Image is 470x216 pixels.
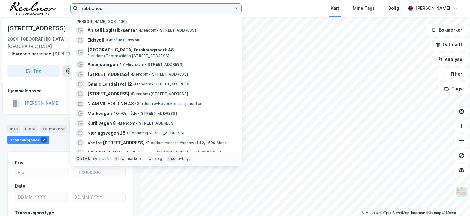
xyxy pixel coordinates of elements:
[432,53,468,65] button: Analyse
[88,139,144,147] span: Vestre [STREET_ADDRESS]
[353,5,375,12] div: Mine Tags
[88,36,104,44] span: Eidsvoll
[7,35,105,50] div: 2080, [GEOGRAPHIC_DATA], [GEOGRAPHIC_DATA]
[88,120,116,127] span: Kurillvegen 8
[388,5,399,12] div: Bolig
[88,61,125,68] span: Amundbergan 47
[127,131,129,135] span: •
[105,38,139,43] span: Område • Eidsvoll
[40,125,67,133] div: Leietakere
[75,156,92,162] div: Ctrl + k
[331,5,339,12] div: Kart
[127,156,143,161] div: markere
[93,156,109,161] div: nytt søk
[78,4,234,13] input: Søk på adresse, matrikkel, gårdeiere, leietakere eller personer
[7,50,129,58] div: [STREET_ADDRESS]
[130,91,132,96] span: •
[136,150,229,155] span: Eiendom • [PERSON_NAME] gt. 51, 8300 Svolvær
[88,71,129,78] span: [STREET_ADDRESS]
[88,90,129,98] span: [STREET_ADDRESS]
[117,121,175,126] span: Eiendom • [STREET_ADDRESS]
[439,187,470,216] iframe: Chat Widget
[88,27,137,34] span: Ahlsell Logistikksenter
[438,68,468,80] button: Filter
[7,125,20,133] div: Info
[88,80,132,88] span: Gamle Leirdalsvei 12
[138,28,196,33] span: Eiendom • [STREET_ADDRESS]
[88,54,169,58] span: Eiendom • Thormøhlens [STREET_ADDRESS]
[7,65,60,77] button: Tag
[362,211,379,215] a: Mapbox
[135,101,202,106] span: Gårdeiere • Hovedkontortjenester
[15,168,69,177] input: Fra
[88,100,134,107] span: NIAM VIII HOLDING AS
[88,110,119,117] span: Morkvegen 40
[133,82,191,87] span: Eiendom • [STREET_ADDRESS]
[130,72,188,77] span: Eiendom • [STREET_ADDRESS]
[456,186,467,198] img: Z
[416,5,450,12] div: [PERSON_NAME]
[88,149,135,156] span: [PERSON_NAME] gt. 51
[439,83,468,95] button: Tags
[178,156,190,161] div: avbryt
[7,136,49,144] div: Transaksjoner
[105,38,107,42] span: •
[127,131,184,136] span: Eiendom • [STREET_ADDRESS]
[72,192,125,202] input: DD.MM.YYYY
[69,125,92,133] div: Datasett
[133,82,135,86] span: •
[10,2,56,15] img: realnor-logo.934646d98de889bb5806.png
[126,62,128,67] span: •
[41,137,47,143] div: 2
[136,150,138,155] span: •
[23,125,38,133] div: Eiere
[426,24,468,36] button: Bokmerker
[130,91,188,96] span: Eiendom • [STREET_ADDRESS]
[430,39,468,51] button: Datasett
[70,14,242,25] div: [PERSON_NAME] søk (100)
[117,121,119,125] span: •
[167,156,177,162] div: esc
[88,46,234,54] span: [GEOGRAPHIC_DATA] Forskningspark AS
[380,211,409,215] a: OpenStreetMap
[146,140,227,145] span: Eiendom • Vestre Vanemvei 40, 1599 Moss
[15,159,23,166] div: Pris
[7,51,53,56] span: Tilhørende adresser:
[88,129,125,137] span: Næringsvegen 25
[146,140,147,145] span: •
[135,101,137,106] span: •
[15,182,25,190] div: Dato
[120,111,122,116] span: •
[7,23,67,33] div: [STREET_ADDRESS]
[15,192,69,202] input: DD.MM.YYYY
[154,156,162,161] div: velg
[411,211,441,215] a: Improve this map
[126,62,184,67] span: Eiendom • [STREET_ADDRESS]
[120,111,177,116] span: Område • [STREET_ADDRESS]
[130,72,132,76] span: •
[439,187,470,216] div: Kontrollprogram for chat
[8,87,133,95] div: Hjemmelshaver
[72,168,125,177] input: Til 4000000
[138,28,140,32] span: •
